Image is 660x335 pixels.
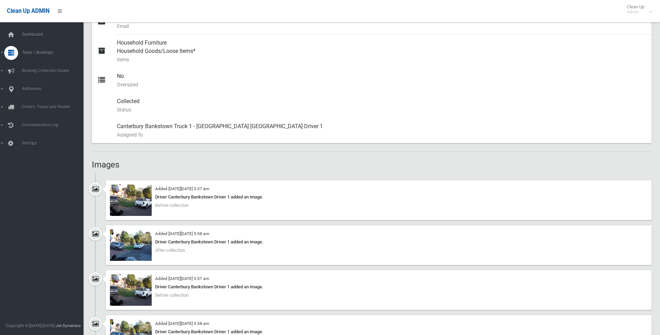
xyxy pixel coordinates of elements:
[6,323,55,328] span: Copyright © [DATE]-[DATE]
[117,22,646,30] small: Email
[117,68,646,93] div: No
[92,160,652,169] h2: Images
[627,9,644,15] small: Admin
[56,323,81,328] strong: Jet Dynamics
[155,203,189,208] span: Before collection
[623,4,651,15] span: Clean Up
[110,274,152,306] img: 2025-10-0305.57.258035394431917111528.jpg
[155,248,185,253] span: After collection
[110,283,647,291] div: Driver Canterbury Bankstown Driver 1 added an image.
[20,104,89,109] span: Drivers, Trucks and Routes
[110,238,647,246] div: Driver Canterbury Bankstown Driver 1 added an image.
[117,80,646,89] small: Oversized
[155,231,209,236] small: Added [DATE][DATE] 5:58 am
[20,50,89,55] span: Tasks / Bookings
[155,293,189,298] span: Before collection
[20,123,89,127] span: Communication Log
[117,93,646,118] div: Collected
[117,131,646,139] small: Assigned To
[20,86,89,91] span: Addresses
[20,141,89,146] span: Settings
[117,55,646,64] small: Items
[110,185,152,216] img: 2025-10-0305.57.258035394431917111528.jpg
[20,32,89,37] span: Dashboard
[117,118,646,143] div: Canterbury Bankstown Truck 1 - [GEOGRAPHIC_DATA] [GEOGRAPHIC_DATA] Driver 1
[7,8,49,14] span: Clean Up ADMIN
[117,106,646,114] small: Status
[110,193,647,201] div: Driver Canterbury Bankstown Driver 1 added an image.
[110,229,152,261] img: 2025-10-0305.58.008833003835751207814.jpg
[155,321,209,326] small: Added [DATE][DATE] 5:58 am
[155,276,209,281] small: Added [DATE][DATE] 5:57 am
[117,34,646,68] div: Household Furniture Household Goods/Loose Items*
[155,186,209,191] small: Added [DATE][DATE] 5:57 am
[20,68,89,73] span: Booking Collection Issues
